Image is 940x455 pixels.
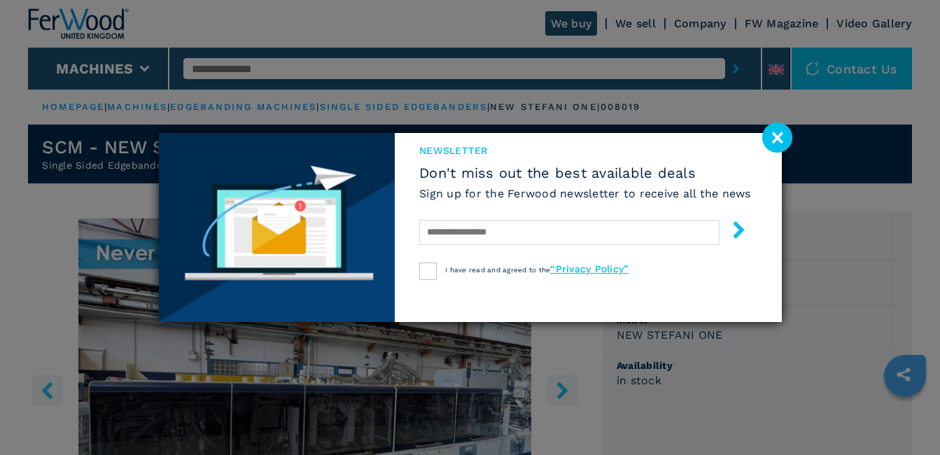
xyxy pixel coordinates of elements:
[550,263,629,274] a: “Privacy Policy”
[419,185,751,202] h6: Sign up for the Ferwood newsletter to receive all the news
[419,164,751,181] span: Don't miss out the best available deals
[419,143,751,157] span: newsletter
[159,133,395,322] img: Newsletter image
[445,266,629,274] span: I have read and agreed to the
[716,216,748,248] button: submit-button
